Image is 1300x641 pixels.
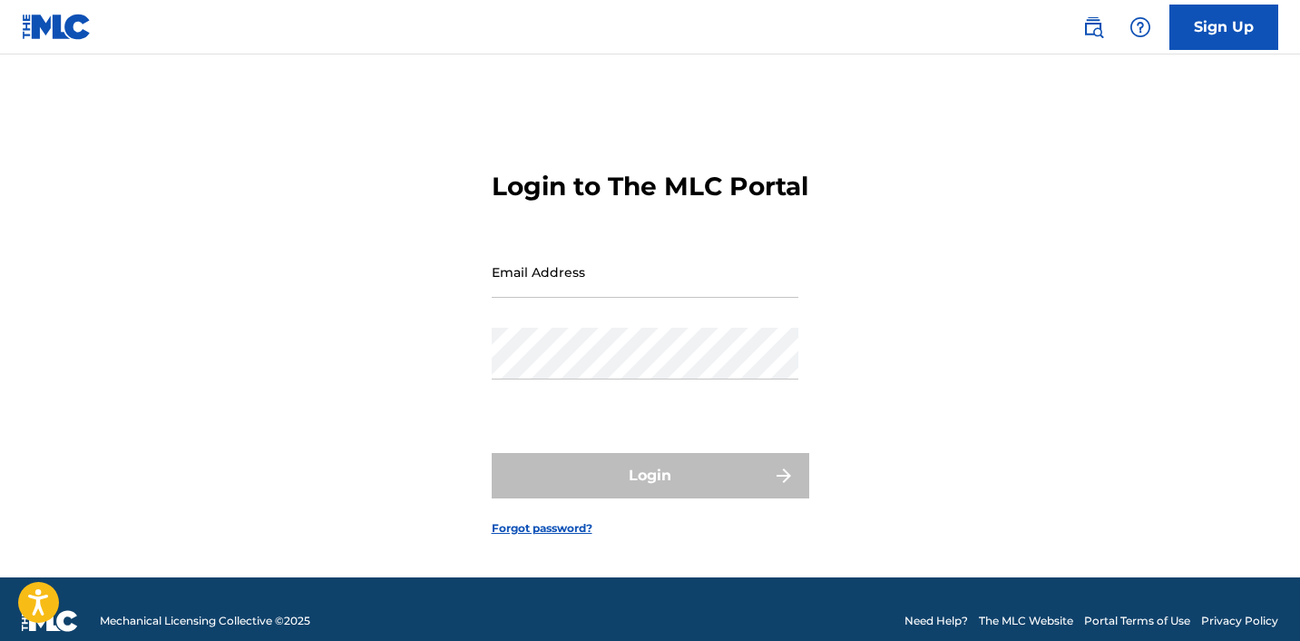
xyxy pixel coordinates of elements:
div: Help [1122,9,1158,45]
a: Need Help? [904,613,968,629]
img: MLC Logo [22,14,92,40]
a: Privacy Policy [1201,613,1278,629]
a: Portal Terms of Use [1084,613,1190,629]
a: The MLC Website [979,613,1073,629]
img: help [1129,16,1151,38]
a: Forgot password? [492,520,592,537]
img: logo [22,610,78,632]
a: Public Search [1075,9,1111,45]
img: search [1082,16,1104,38]
span: Mechanical Licensing Collective © 2025 [100,613,310,629]
a: Sign Up [1169,5,1278,50]
h3: Login to The MLC Portal [492,171,808,202]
